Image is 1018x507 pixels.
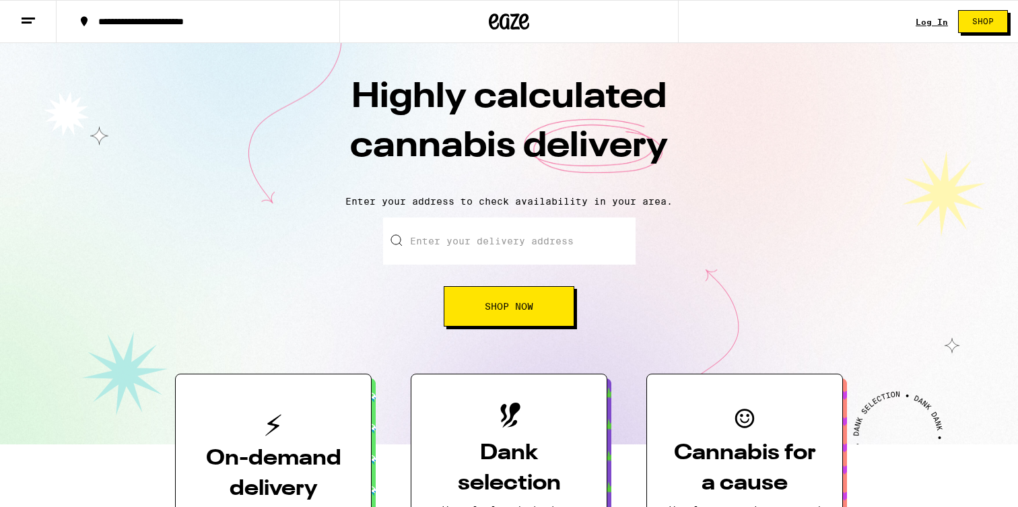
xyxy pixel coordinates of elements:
[433,438,585,499] h3: Dank selection
[972,18,994,26] span: Shop
[444,286,574,327] button: Shop Now
[916,18,948,26] a: Log In
[383,217,636,265] input: Enter your delivery address
[958,10,1008,33] button: Shop
[273,73,745,185] h1: Highly calculated cannabis delivery
[197,444,349,504] h3: On-demand delivery
[948,10,1018,33] a: Shop
[485,302,533,311] span: Shop Now
[669,438,821,499] h3: Cannabis for a cause
[13,196,1005,207] p: Enter your address to check availability in your area.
